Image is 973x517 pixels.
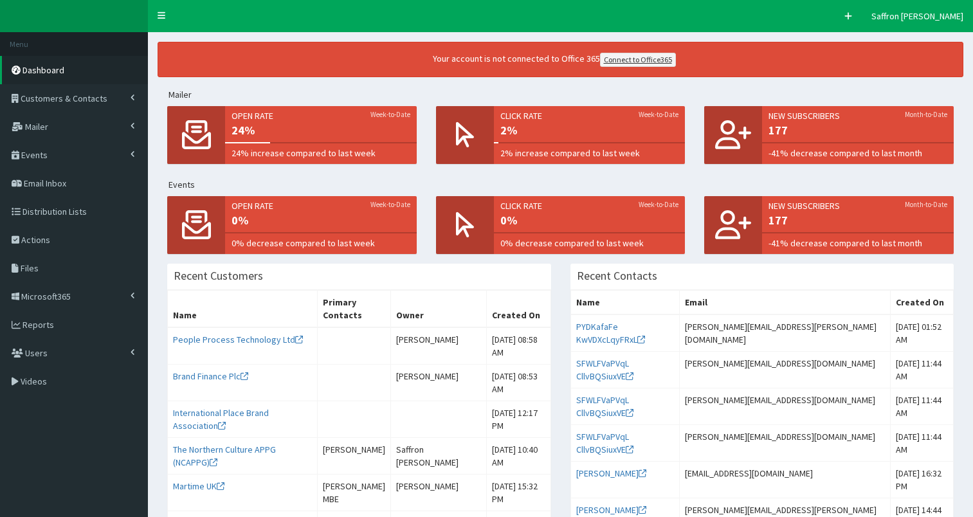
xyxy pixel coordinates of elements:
[639,109,678,120] small: Week-to-Date
[173,334,303,345] a: People Process Technology Ltd
[890,291,953,315] th: Created On
[500,212,679,229] span: 0%
[905,199,947,210] small: Month-to-Date
[890,352,953,388] td: [DATE] 11:44 AM
[391,291,487,328] th: Owner
[486,401,550,438] td: [DATE] 12:17 PM
[576,467,646,479] a: [PERSON_NAME]
[24,177,66,189] span: Email Inbox
[500,122,679,139] span: 2%
[486,291,550,328] th: Created On
[486,365,550,401] td: [DATE] 08:53 AM
[576,321,645,345] a: PYDKafaFe KwVDXcLqyFRxL
[168,291,318,328] th: Name
[486,327,550,365] td: [DATE] 08:58 AM
[173,480,224,492] a: Martime UK
[188,52,921,67] div: Your account is not connected to Office 365
[25,347,48,359] span: Users
[577,270,657,282] h3: Recent Contacts
[890,425,953,462] td: [DATE] 11:44 AM
[232,212,410,229] span: 0%
[232,237,410,249] span: 0% decrease compared to last week
[21,262,39,274] span: Files
[21,93,107,104] span: Customers & Contacts
[576,504,646,516] a: [PERSON_NAME]
[576,394,633,419] a: SFWLFVaPVqL CllvBQSiuxVE
[391,438,487,475] td: Saffron [PERSON_NAME]
[768,212,947,229] span: 177
[391,475,487,511] td: [PERSON_NAME]
[173,444,276,468] a: The Northern Culture APPG (NCAPPG)
[21,376,47,387] span: Videos
[23,206,87,217] span: Distribution Lists
[768,109,947,122] span: New Subscribers
[486,475,550,511] td: [DATE] 15:32 PM
[890,462,953,498] td: [DATE] 16:32 PM
[168,180,963,190] h5: Events
[21,149,48,161] span: Events
[318,291,391,328] th: Primary Contacts
[500,147,679,159] span: 2% increase compared to last week
[500,237,679,249] span: 0% decrease compared to last week
[232,147,410,159] span: 24% increase compared to last week
[768,147,947,159] span: -41% decrease compared to last month
[680,314,890,352] td: [PERSON_NAME][EMAIL_ADDRESS][PERSON_NAME][DOMAIN_NAME]
[890,314,953,352] td: [DATE] 01:52 AM
[318,438,391,475] td: [PERSON_NAME]
[23,64,64,76] span: Dashboard
[370,109,410,120] small: Week-to-Date
[391,327,487,365] td: [PERSON_NAME]
[174,270,263,282] h3: Recent Customers
[500,109,679,122] span: Click rate
[173,370,248,382] a: Brand Finance Plc
[232,122,410,139] span: 24%
[500,199,679,212] span: Click rate
[680,291,890,315] th: Email
[905,109,947,120] small: Month-to-Date
[576,431,633,455] a: SFWLFVaPVqL CllvBQSiuxVE
[232,199,410,212] span: Open rate
[173,407,269,431] a: International Place Brand Association
[680,425,890,462] td: [PERSON_NAME][EMAIL_ADDRESS][DOMAIN_NAME]
[232,109,410,122] span: Open rate
[21,291,71,302] span: Microsoft365
[639,199,678,210] small: Week-to-Date
[768,237,947,249] span: -41% decrease compared to last month
[871,10,963,22] span: Saffron [PERSON_NAME]
[680,388,890,425] td: [PERSON_NAME][EMAIL_ADDRESS][DOMAIN_NAME]
[768,122,947,139] span: 177
[600,53,676,67] a: Connect to Office365
[680,352,890,388] td: [PERSON_NAME][EMAIL_ADDRESS][DOMAIN_NAME]
[370,199,410,210] small: Week-to-Date
[486,438,550,475] td: [DATE] 10:40 AM
[25,121,48,132] span: Mailer
[768,199,947,212] span: New Subscribers
[680,462,890,498] td: [EMAIL_ADDRESS][DOMAIN_NAME]
[576,358,633,382] a: SFWLFVaPVqL CllvBQSiuxVE
[318,475,391,511] td: [PERSON_NAME] MBE
[391,365,487,401] td: [PERSON_NAME]
[168,90,963,100] h5: Mailer
[890,388,953,425] td: [DATE] 11:44 AM
[23,319,54,331] span: Reports
[21,234,50,246] span: Actions
[570,291,680,315] th: Name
